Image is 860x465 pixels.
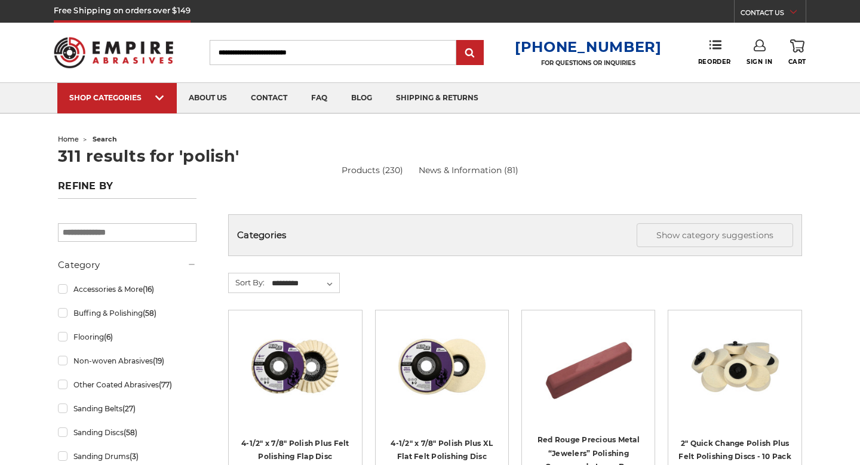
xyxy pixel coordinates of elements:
select: Sort By: [270,275,339,292]
a: News & Information (81) [419,164,518,177]
label: Sort By: [229,273,265,291]
a: Products (230) [342,164,403,177]
img: Empire Abrasives [54,29,173,76]
span: (16) [143,285,154,294]
a: CONTACT US [741,6,806,23]
a: Reorder [698,39,731,65]
a: Cart [788,39,806,66]
a: 2" Roloc Polishing Felt Discs [677,319,793,435]
a: blog [339,83,384,113]
a: home [58,135,79,143]
h5: Refine by [58,180,196,199]
a: 4.5 inch extra thick felt disc [384,319,500,435]
h5: Category [58,258,196,272]
span: (58) [143,309,156,318]
img: Red Rouge Jewelers Buffing Compound [540,319,636,414]
a: [PHONE_NUMBER] [515,38,662,56]
button: Show category suggestions [637,223,793,247]
a: shipping & returns [384,83,490,113]
span: (27) [122,404,136,413]
span: search [93,135,117,143]
a: 2" Quick Change Polish Plus Felt Polishing Discs - 10 Pack [678,439,791,461]
span: Sign In [747,58,772,66]
a: 4-1/2" x 7/8" Polish Plus XL Flat Felt Polishing Disc [391,439,493,461]
span: (3) [130,452,139,461]
span: (77) [159,380,172,389]
input: Submit [458,41,482,65]
a: Red Rouge Jewelers Buffing Compound [530,319,646,435]
a: Sanding Belts(27) [58,398,196,419]
a: Sanding Discs(58) [58,422,196,443]
h5: Categories [237,223,793,247]
a: faq [299,83,339,113]
p: FOR QUESTIONS OR INQUIRIES [515,59,662,67]
a: contact [239,83,299,113]
span: (19) [153,356,164,365]
span: (58) [124,428,137,437]
img: 2" Roloc Polishing Felt Discs [687,319,783,414]
a: 4-1/2" x 7/8" Polish Plus Felt Polishing Flap Disc [241,439,349,461]
span: (6) [104,332,113,341]
a: about us [177,83,239,113]
a: Non-woven Abrasives(19) [58,350,196,371]
a: Buffing & Polishing(58) [58,303,196,324]
img: buffing and polishing felt flap disc [247,319,343,414]
div: SHOP CATEGORIES [69,93,165,102]
a: buffing and polishing felt flap disc [237,319,353,435]
a: Flooring(6) [58,327,196,347]
span: Cart [788,58,806,66]
a: Other Coated Abrasives(77) [58,374,196,395]
a: Accessories & More(16) [58,279,196,300]
h1: 311 results for 'polish' [58,148,802,164]
span: Reorder [698,58,731,66]
img: 4.5 inch extra thick felt disc [394,319,490,414]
